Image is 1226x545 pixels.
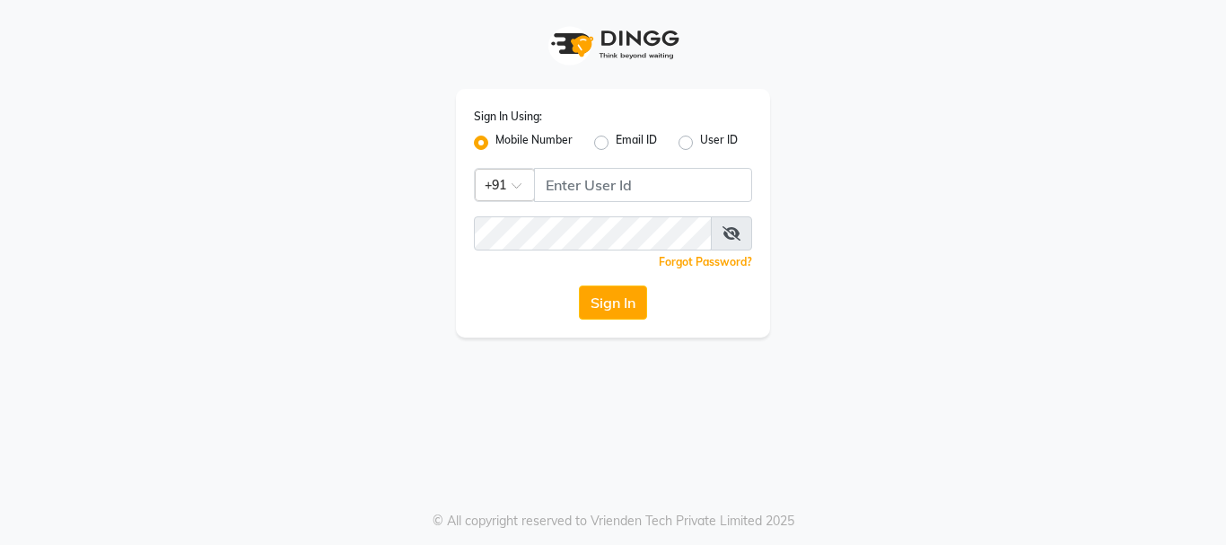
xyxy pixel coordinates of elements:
[474,109,542,125] label: Sign In Using:
[579,286,647,320] button: Sign In
[495,132,573,154] label: Mobile Number
[474,216,712,251] input: Username
[534,168,752,202] input: Username
[616,132,657,154] label: Email ID
[659,255,752,268] a: Forgot Password?
[541,18,685,71] img: logo1.svg
[700,132,738,154] label: User ID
